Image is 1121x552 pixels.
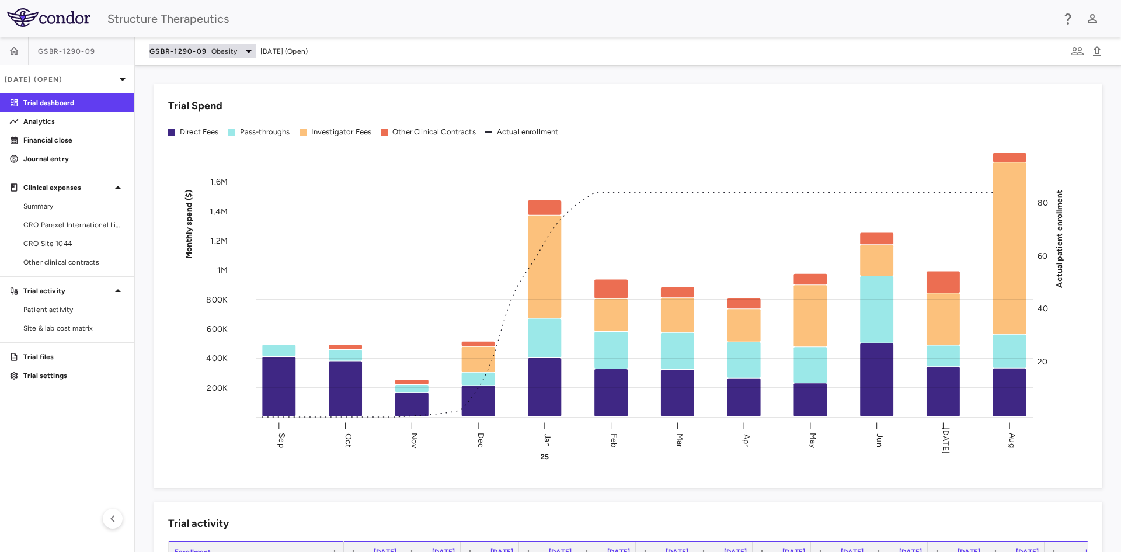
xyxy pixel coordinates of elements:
[941,427,951,454] text: [DATE]
[210,206,228,216] tspan: 1.4M
[497,127,559,137] div: Actual enrollment
[23,323,125,334] span: Site & lab cost matrix
[206,353,228,363] tspan: 400K
[23,220,125,230] span: CRO Parexel International Limited
[1038,198,1048,208] tspan: 80
[23,135,125,145] p: Financial close
[38,47,95,56] span: GSBR-1290-09
[206,294,228,304] tspan: 800K
[23,116,125,127] p: Analytics
[217,265,228,275] tspan: 1M
[741,433,751,446] text: Apr
[23,352,125,362] p: Trial files
[476,432,486,447] text: Dec
[311,127,372,137] div: Investigator Fees
[675,433,685,447] text: Mar
[277,433,287,447] text: Sep
[875,433,885,447] text: Jun
[409,432,419,448] text: Nov
[23,98,125,108] p: Trial dashboard
[210,177,228,187] tspan: 1.6M
[149,47,207,56] span: GSBR-1290-09
[210,236,228,246] tspan: 1.2M
[23,304,125,315] span: Patient activity
[23,370,125,381] p: Trial settings
[207,324,228,334] tspan: 600K
[1038,251,1047,261] tspan: 60
[542,433,552,446] text: Jan
[541,453,549,461] text: 25
[23,286,111,296] p: Trial activity
[207,383,228,393] tspan: 200K
[23,154,125,164] p: Journal entry
[23,238,125,249] span: CRO Site 1044
[260,46,308,57] span: [DATE] (Open)
[609,433,619,447] text: Feb
[23,182,111,193] p: Clinical expenses
[240,127,290,137] div: Pass-throughs
[7,8,90,27] img: logo-full-BYUhSk78.svg
[211,46,237,57] span: Obesity
[392,127,476,137] div: Other Clinical Contracts
[180,127,219,137] div: Direct Fees
[23,257,125,268] span: Other clinical contracts
[184,189,194,259] tspan: Monthly spend ($)
[1038,304,1048,314] tspan: 40
[808,432,818,448] text: May
[1007,433,1017,447] text: Aug
[1054,189,1064,287] tspan: Actual patient enrollment
[5,74,116,85] p: [DATE] (Open)
[1038,356,1047,366] tspan: 20
[168,516,229,532] h6: Trial activity
[23,201,125,211] span: Summary
[343,433,353,447] text: Oct
[168,98,222,114] h6: Trial Spend
[107,10,1053,27] div: Structure Therapeutics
